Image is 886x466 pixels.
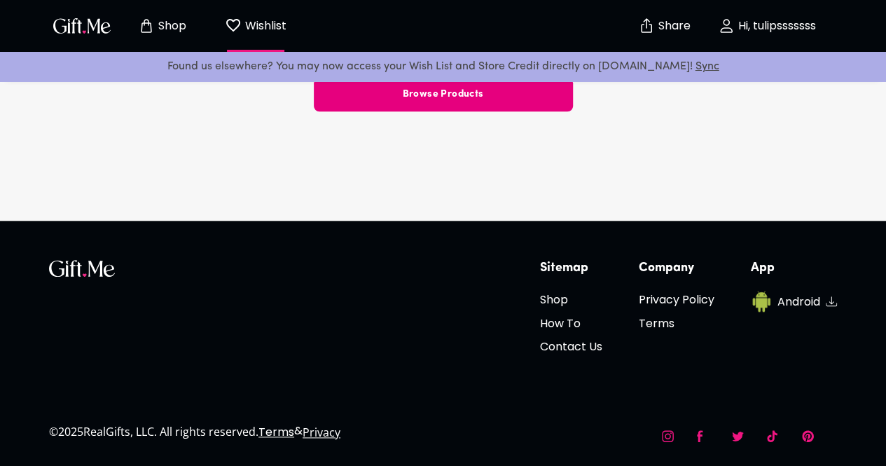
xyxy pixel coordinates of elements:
p: Shop [155,20,186,32]
h6: App [751,260,837,277]
a: Terms [258,424,294,440]
img: GiftMe Logo [49,260,115,277]
img: Android [751,291,772,312]
h6: Company [639,260,714,277]
a: Sync [695,61,719,72]
button: Wishlist page [217,4,294,48]
img: GiftMe Logo [50,15,113,36]
img: secure [638,18,655,34]
span: Browse Products [314,87,573,102]
p: Hi, tulipsssssss [735,20,816,32]
h6: How To [540,315,602,332]
p: Share [655,20,691,32]
h6: Privacy Policy [639,291,714,308]
button: Browse Products [314,78,573,111]
h6: Sitemap [540,260,602,277]
p: Found us elsewhere? You may now access your Wish List and Store Credit directly on [DOMAIN_NAME]! [11,57,875,76]
h6: Shop [540,291,602,308]
h6: Android [777,293,820,310]
h6: Terms [639,315,714,332]
button: GiftMe Logo [49,18,115,34]
button: Store page [123,4,200,48]
button: Share [639,1,688,50]
p: & [294,423,303,453]
p: Wishlist [242,17,286,35]
a: AndroidAndroid [751,291,837,312]
h6: Contact Us [540,338,602,355]
p: © 2025 RealGifts, LLC. All rights reserved. [49,423,258,441]
a: Privacy [303,425,340,440]
button: Hi, tulipsssssss [697,4,837,48]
